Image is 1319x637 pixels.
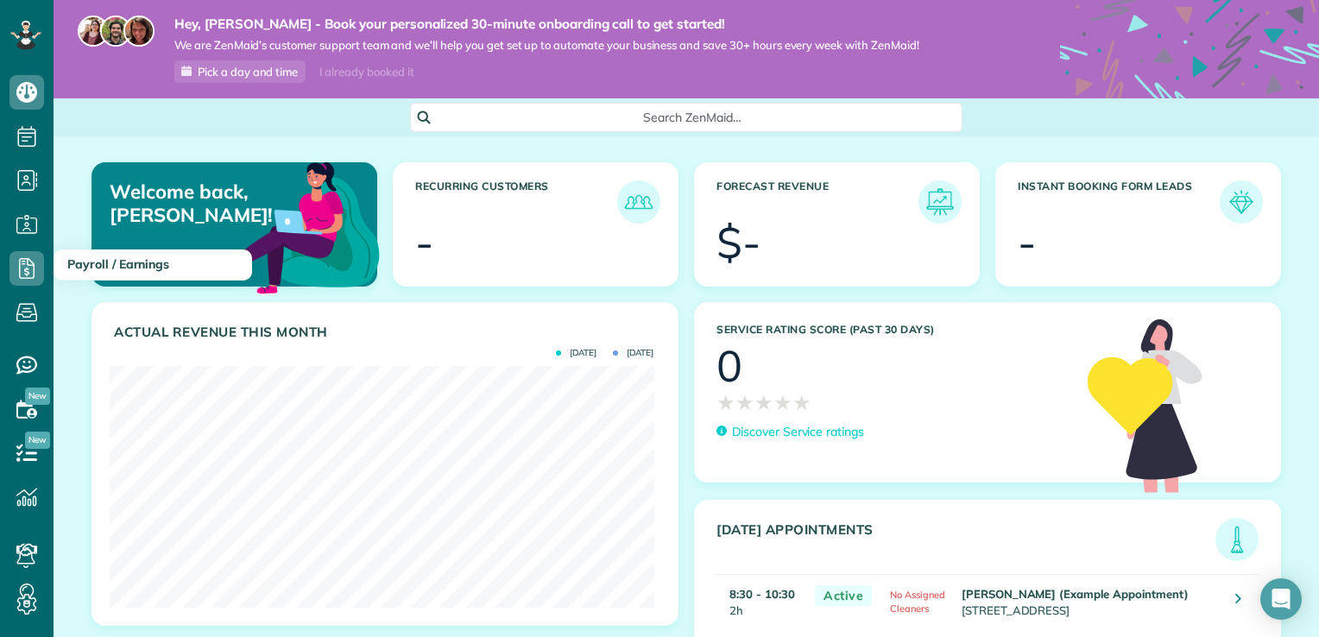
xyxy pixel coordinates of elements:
span: New [25,432,50,449]
span: ★ [792,388,811,418]
td: [STREET_ADDRESS] [957,574,1223,628]
span: ★ [773,388,792,418]
img: dashboard_welcome-42a62b7d889689a78055ac9021e634bf52bae3f8056760290aed330b23ab8690.png [216,142,383,310]
span: No Assigned Cleaners [890,589,945,615]
h3: Forecast Revenue [716,180,918,224]
div: - [1018,221,1036,264]
span: New [25,388,50,405]
img: icon_recurring_customers-cf858462ba22bcd05b5a5880d41d6543d210077de5bb9ebc9590e49fd87d84ed.png [622,185,656,219]
span: We are ZenMaid’s customer support team and we’ll help you get set up to automate your business an... [174,38,919,53]
span: ★ [754,388,773,418]
h3: Recurring Customers [415,180,617,224]
a: Discover Service ratings [716,423,864,441]
span: Pick a day and time [198,65,298,79]
div: $- [716,221,760,264]
div: I already booked it [309,61,424,83]
span: [DATE] [556,349,596,357]
strong: 8:30 - 10:30 [729,587,795,601]
img: michelle-19f622bdf1676172e81f8f8fba1fb50e276960ebfe0243fe18214015130c80e4.jpg [123,16,155,47]
img: maria-72a9807cf96188c08ef61303f053569d2e2a8a1cde33d635c8a3ac13582a053d.jpg [78,16,109,47]
div: 0 [716,344,742,388]
div: Open Intercom Messenger [1260,578,1302,620]
div: - [415,221,433,264]
strong: Hey, [PERSON_NAME] - Book your personalized 30-minute onboarding call to get started! [174,16,919,33]
p: Welcome back, [PERSON_NAME]! [110,180,284,226]
p: Discover Service ratings [732,423,864,441]
img: icon_forecast_revenue-8c13a41c7ed35a8dcfafea3cbb826a0462acb37728057bba2d056411b612bbbe.png [923,185,957,219]
span: Payroll / Earnings [67,256,169,272]
span: Active [815,585,872,607]
a: Pick a day and time [174,60,306,83]
span: ★ [716,388,735,418]
h3: [DATE] Appointments [716,522,1215,561]
img: jorge-587dff0eeaa6aab1f244e6dc62b8924c3b6ad411094392a53c71c6c4a576187d.jpg [100,16,131,47]
h3: Service Rating score (past 30 days) [716,324,1070,336]
td: 2h [716,574,806,628]
h3: Instant Booking Form Leads [1018,180,1220,224]
h3: Actual Revenue this month [114,325,660,340]
img: icon_todays_appointments-901f7ab196bb0bea1936b74009e4eb5ffbc2d2711fa7634e0d609ed5ef32b18b.png [1220,522,1254,557]
img: icon_form_leads-04211a6a04a5b2264e4ee56bc0799ec3eb69b7e499cbb523a139df1d13a81ae0.png [1224,185,1259,219]
span: ★ [735,388,754,418]
span: [DATE] [613,349,653,357]
strong: [PERSON_NAME] (Example Appointment) [962,587,1189,601]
